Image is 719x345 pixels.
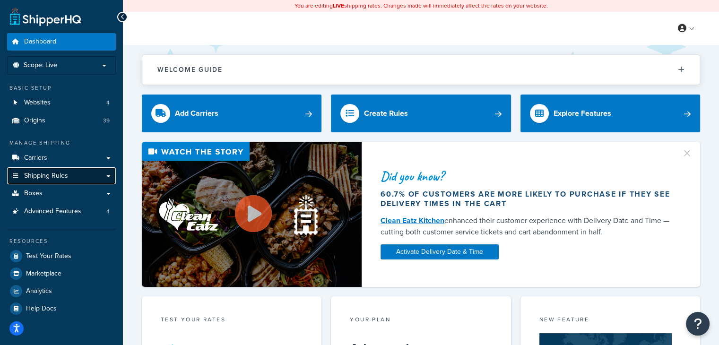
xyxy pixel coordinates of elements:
div: Your Plan [350,315,492,326]
b: LIVE [333,1,344,10]
h2: Welcome Guide [157,66,223,73]
span: Websites [24,99,51,107]
div: Create Rules [364,107,408,120]
span: Origins [24,117,45,125]
span: Carriers [24,154,47,162]
a: Help Docs [7,300,116,317]
span: Dashboard [24,38,56,46]
button: Welcome Guide [142,55,700,85]
button: Open Resource Center [686,312,710,336]
a: Analytics [7,283,116,300]
a: Websites4 [7,94,116,112]
li: Websites [7,94,116,112]
a: Explore Features [520,95,700,132]
div: 60.7% of customers are more likely to purchase if they see delivery times in the cart [381,190,674,208]
a: Add Carriers [142,95,321,132]
a: Shipping Rules [7,167,116,185]
span: Boxes [24,190,43,198]
a: Marketplace [7,265,116,282]
img: Video thumbnail [142,142,362,287]
span: Scope: Live [24,61,57,69]
div: Did you know? [381,170,674,183]
span: Marketplace [26,270,61,278]
a: Advanced Features4 [7,203,116,220]
a: Carriers [7,149,116,167]
span: Analytics [26,287,52,295]
span: 4 [106,207,110,216]
a: Test Your Rates [7,248,116,265]
li: Advanced Features [7,203,116,220]
a: Clean Eatz Kitchen [381,215,444,226]
div: Test your rates [161,315,303,326]
li: Origins [7,112,116,129]
a: Create Rules [331,95,511,132]
div: Manage Shipping [7,139,116,147]
div: Add Carriers [175,107,218,120]
a: Boxes [7,185,116,202]
div: enhanced their customer experience with Delivery Date and Time — cutting both customer service ti... [381,215,674,238]
span: Advanced Features [24,207,81,216]
div: New Feature [539,315,681,326]
a: Origins39 [7,112,116,129]
a: Activate Delivery Date & Time [381,244,499,259]
span: Test Your Rates [26,252,71,260]
span: Shipping Rules [24,172,68,180]
div: Basic Setup [7,84,116,92]
div: Explore Features [554,107,611,120]
span: 4 [106,99,110,107]
span: 39 [103,117,110,125]
a: Dashboard [7,33,116,51]
div: Resources [7,237,116,245]
span: Help Docs [26,305,57,313]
